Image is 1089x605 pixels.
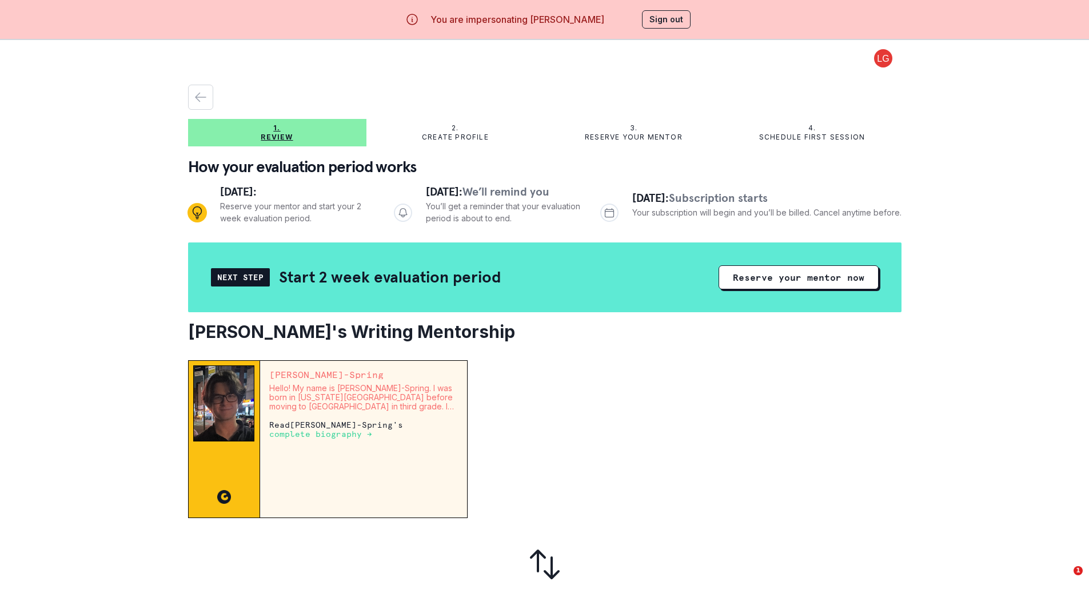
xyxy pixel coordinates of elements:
p: Read [PERSON_NAME]-Spring 's [269,420,458,439]
button: Reserve your mentor now [719,265,879,289]
p: How your evaluation period works [188,156,901,178]
p: Hello! My name is [PERSON_NAME]-Spring. I was born in [US_STATE][GEOGRAPHIC_DATA] before moving t... [269,384,458,411]
p: complete biography → [269,429,372,439]
p: 1. [273,124,280,133]
span: Subscription starts [669,190,768,205]
p: Your subscription will begin and you’ll be billed. Cancel anytime before. [632,206,901,218]
span: 1 [1074,566,1083,575]
div: Next Step [211,268,270,286]
p: You are impersonating [PERSON_NAME] [430,13,604,26]
span: [DATE]: [220,184,257,199]
span: We’ll remind you [462,184,549,199]
img: CC image [217,490,231,504]
p: Review [261,133,293,142]
iframe: Intercom live chat [1050,566,1078,594]
p: Reserve your mentor [585,133,683,142]
a: complete biography → [269,429,372,439]
p: Schedule first session [759,133,865,142]
div: Progress [188,183,901,242]
p: You’ll get a reminder that your evaluation period is about to end. [426,200,582,224]
p: 2. [452,124,458,133]
p: [PERSON_NAME]-Spring [269,370,458,379]
button: profile picture [865,49,901,67]
h2: Start 2 week evaluation period [279,267,501,287]
p: Create profile [422,133,489,142]
span: [DATE]: [426,184,462,199]
p: 4. [808,124,816,133]
button: Sign out [642,10,691,29]
p: 3. [630,124,637,133]
p: Reserve your mentor and start your 2 week evaluation period. [220,200,376,224]
img: Mentor Image [193,365,255,441]
span: [DATE]: [632,190,669,205]
h2: [PERSON_NAME]'s Writing Mentorship [188,321,901,342]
